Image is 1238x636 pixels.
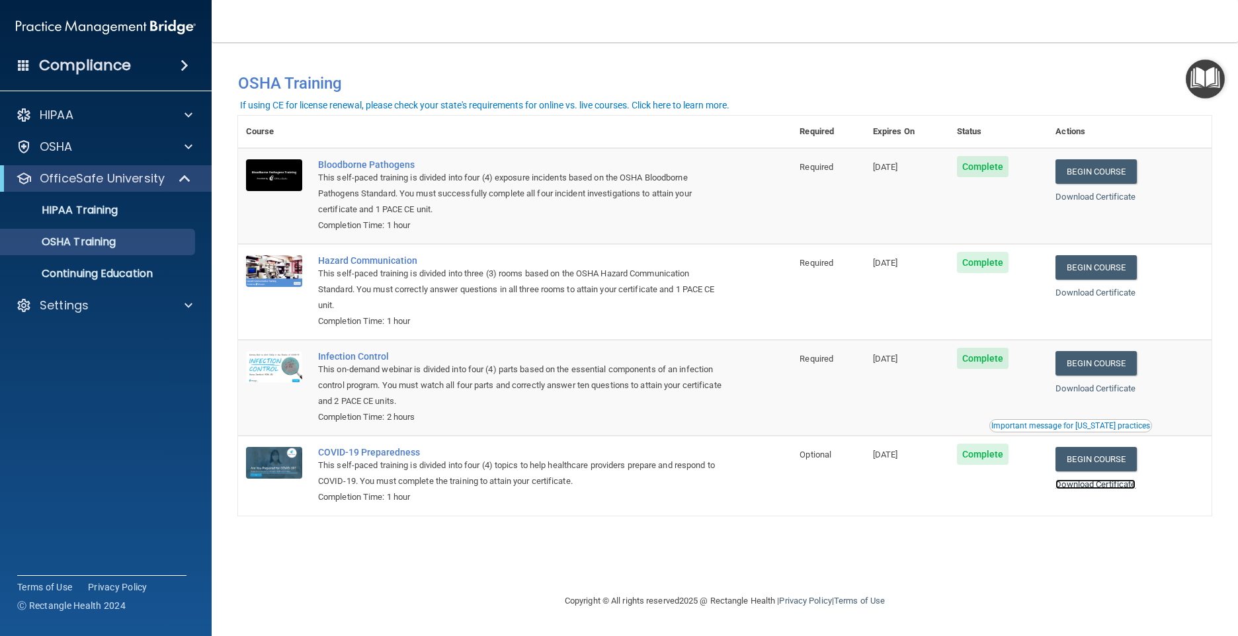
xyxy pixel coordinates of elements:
[318,457,725,489] div: This self-paced training is divided into four (4) topics to help healthcare providers prepare and...
[779,596,831,606] a: Privacy Policy
[865,116,949,148] th: Expires On
[1009,542,1222,595] iframe: Drift Widget Chat Controller
[800,354,833,364] span: Required
[800,450,831,459] span: Optional
[40,298,89,313] p: Settings
[39,56,131,75] h4: Compliance
[9,267,189,280] p: Continuing Education
[318,255,725,266] a: Hazard Communication
[989,419,1152,432] button: Read this if you are a dental practitioner in the state of CA
[318,159,725,170] a: Bloodborne Pathogens
[318,170,725,218] div: This self-paced training is divided into four (4) exposure incidents based on the OSHA Bloodborne...
[16,14,196,40] img: PMB logo
[873,258,898,268] span: [DATE]
[1055,192,1135,202] a: Download Certificate
[16,298,192,313] a: Settings
[800,258,833,268] span: Required
[238,116,310,148] th: Course
[16,139,192,155] a: OSHA
[1055,159,1136,184] a: Begin Course
[318,489,725,505] div: Completion Time: 1 hour
[483,580,966,622] div: Copyright © All rights reserved 2025 @ Rectangle Health | |
[834,596,885,606] a: Terms of Use
[318,447,725,457] a: COVID-19 Preparedness
[318,266,725,313] div: This self-paced training is divided into three (3) rooms based on the OSHA Hazard Communication S...
[40,107,73,123] p: HIPAA
[318,351,725,362] a: Infection Control
[873,354,898,364] span: [DATE]
[17,580,72,594] a: Terms of Use
[800,162,833,172] span: Required
[16,107,192,123] a: HIPAA
[17,599,126,612] span: Ⓒ Rectangle Health 2024
[9,235,116,249] p: OSHA Training
[957,156,1009,177] span: Complete
[318,362,725,409] div: This on-demand webinar is divided into four (4) parts based on the essential components of an inf...
[238,99,731,112] button: If using CE for license renewal, please check your state's requirements for online vs. live cours...
[88,580,147,594] a: Privacy Policy
[1055,288,1135,298] a: Download Certificate
[991,422,1150,430] div: Important message for [US_STATE] practices
[9,204,118,217] p: HIPAA Training
[40,171,165,186] p: OfficeSafe University
[238,74,1212,93] h4: OSHA Training
[318,409,725,425] div: Completion Time: 2 hours
[318,218,725,233] div: Completion Time: 1 hour
[40,139,73,155] p: OSHA
[873,450,898,459] span: [DATE]
[1055,383,1135,393] a: Download Certificate
[1055,447,1136,471] a: Begin Course
[957,252,1009,273] span: Complete
[1055,479,1135,489] a: Download Certificate
[949,116,1048,148] th: Status
[792,116,864,148] th: Required
[1186,60,1225,99] button: Open Resource Center
[957,444,1009,465] span: Complete
[1055,351,1136,376] a: Begin Course
[318,313,725,329] div: Completion Time: 1 hour
[1048,116,1212,148] th: Actions
[16,171,192,186] a: OfficeSafe University
[240,100,729,110] div: If using CE for license renewal, please check your state's requirements for online vs. live cours...
[873,162,898,172] span: [DATE]
[957,348,1009,369] span: Complete
[1055,255,1136,280] a: Begin Course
